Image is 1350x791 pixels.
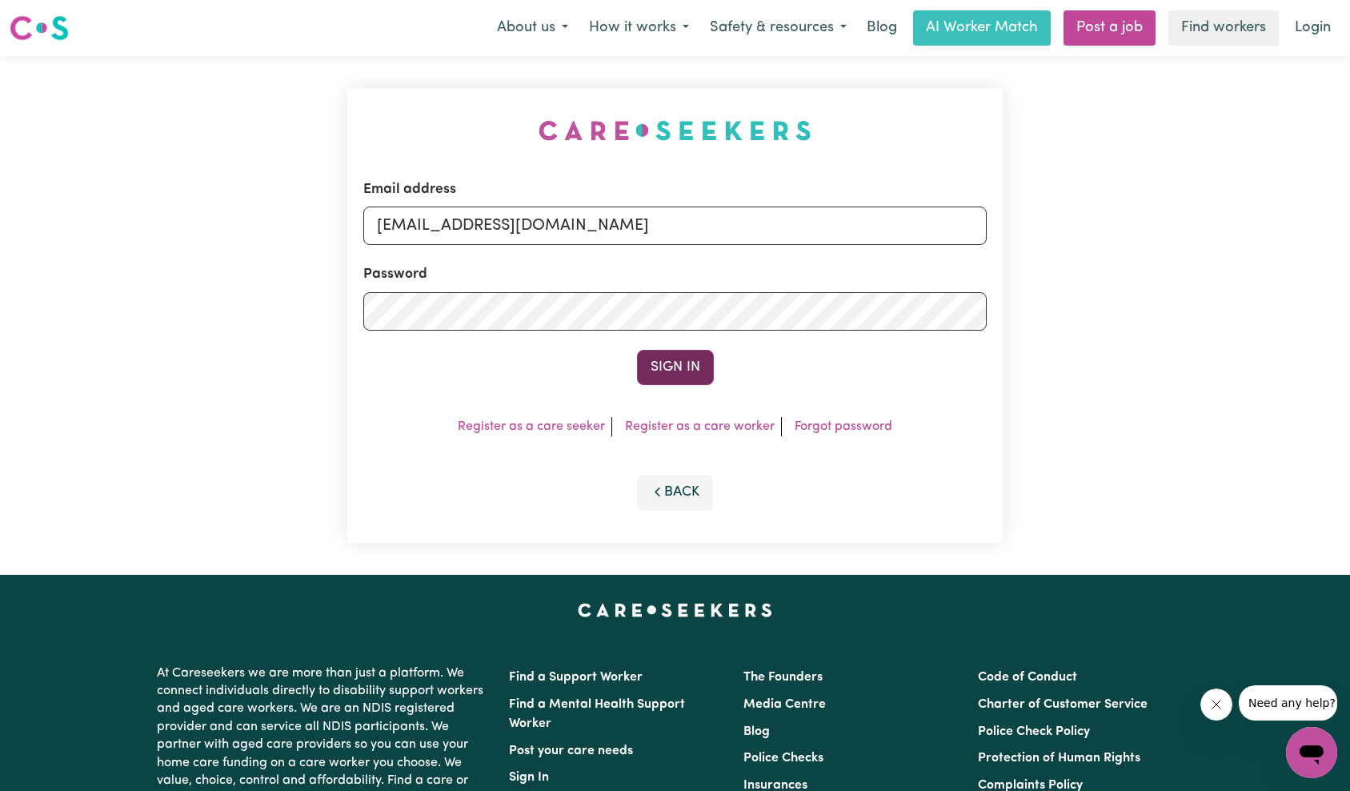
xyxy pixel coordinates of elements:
[363,207,987,245] input: Email address
[1285,10,1340,46] a: Login
[743,725,770,738] a: Blog
[509,698,685,730] a: Find a Mental Health Support Worker
[743,752,823,765] a: Police Checks
[363,179,456,200] label: Email address
[1286,727,1337,778] iframe: Button to launch messaging window
[509,671,643,684] a: Find a Support Worker
[699,11,857,45] button: Safety & resources
[363,264,427,285] label: Password
[509,771,549,784] a: Sign In
[913,10,1051,46] a: AI Worker Match
[578,604,772,616] a: Careseekers home page
[1200,689,1232,721] iframe: Close message
[978,671,1077,684] a: Code of Conduct
[978,752,1140,765] a: Protection of Human Rights
[10,10,69,46] a: Careseekers logo
[795,420,892,433] a: Forgot password
[978,725,1090,738] a: Police Check Policy
[743,671,823,684] a: The Founders
[743,698,826,711] a: Media Centre
[625,420,775,433] a: Register as a care worker
[509,745,633,757] a: Post your care needs
[579,11,699,45] button: How it works
[857,10,907,46] a: Blog
[637,475,714,510] button: Back
[978,698,1148,711] a: Charter of Customer Service
[1239,685,1337,721] iframe: Message from company
[1064,10,1156,46] a: Post a job
[458,420,605,433] a: Register as a care seeker
[487,11,579,45] button: About us
[637,350,714,385] button: Sign In
[1168,10,1279,46] a: Find workers
[10,14,69,42] img: Careseekers logo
